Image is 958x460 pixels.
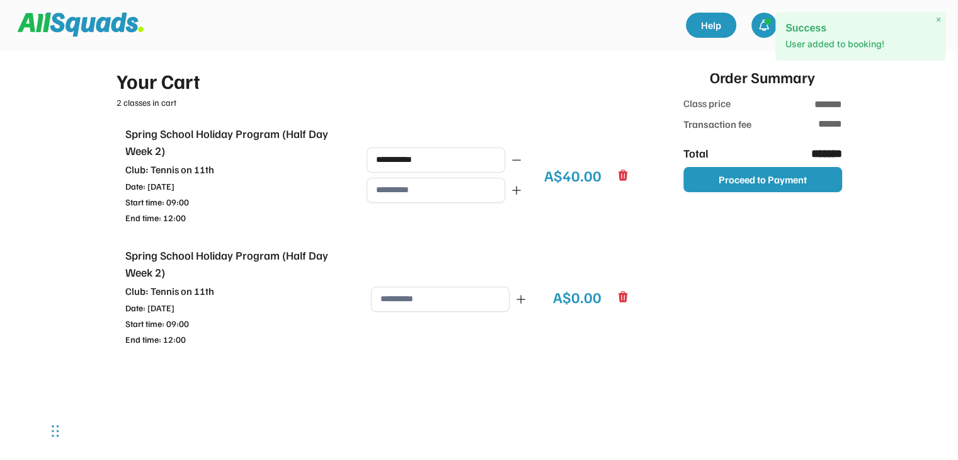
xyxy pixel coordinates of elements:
[686,13,736,38] a: Help
[710,66,815,88] div: Order Summary
[683,117,753,132] div: Transaction fee
[683,167,842,192] button: Proceed to Payment
[683,96,753,113] div: Class price
[125,180,346,193] div: Date: [DATE]
[125,301,346,314] div: Date: [DATE]
[125,333,346,346] div: End time: 12:00
[785,38,935,50] p: User added to booking!
[117,96,638,109] div: 2 classes in cart
[125,162,346,177] div: Club: Tennis on 11th
[125,284,346,299] div: Club: Tennis on 11th
[683,145,753,162] div: Total
[117,66,638,96] div: Your Cart
[544,164,602,187] div: A$40.00
[125,195,346,209] div: Start time: 09:00
[553,285,602,308] div: A$0.00
[18,13,144,37] img: Squad%20Logo.svg
[125,125,346,159] div: Spring School Holiday Program (Half Day Week 2)
[125,247,346,281] div: Spring School Holiday Program (Half Day Week 2)
[758,19,770,32] img: bell-03%20%281%29.svg
[785,23,935,33] h2: Success
[125,317,346,330] div: Start time: 09:00
[936,14,941,25] span: ×
[125,211,346,224] div: End time: 12:00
